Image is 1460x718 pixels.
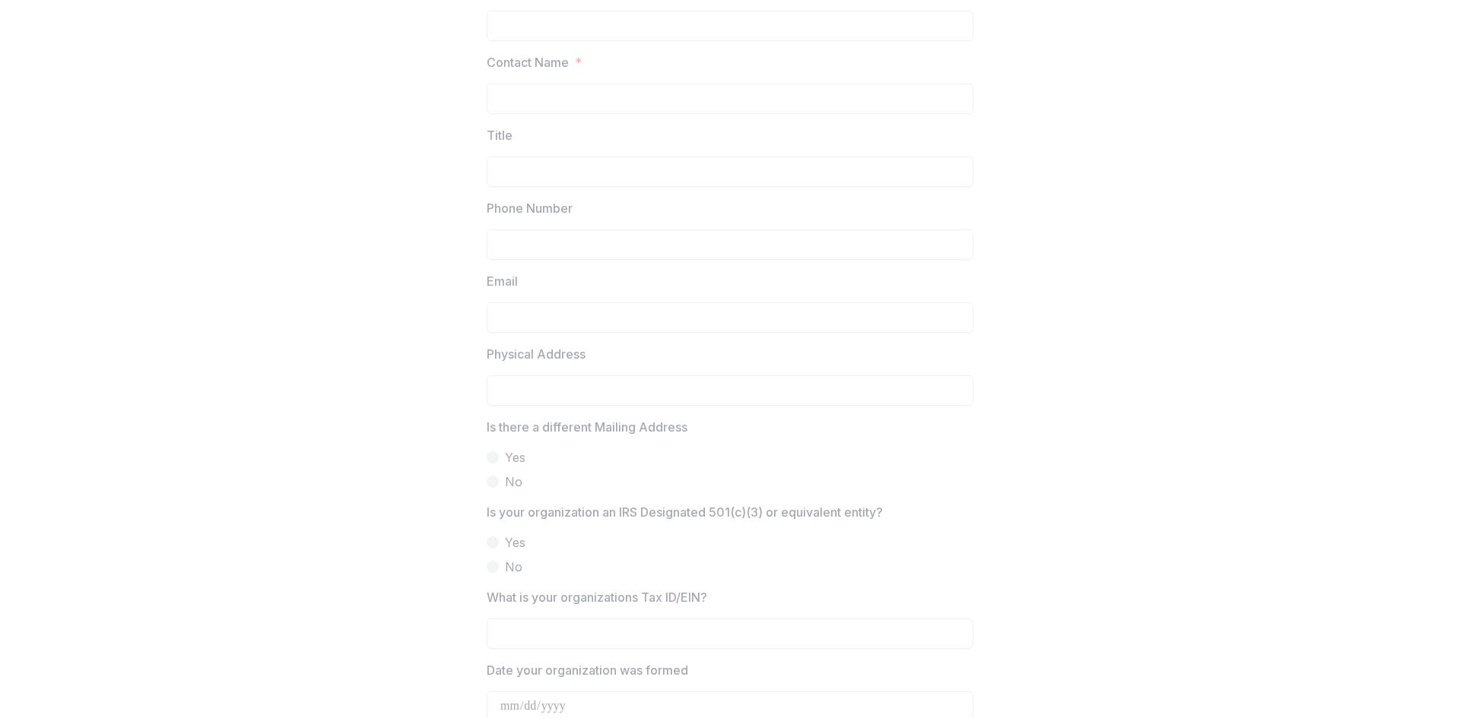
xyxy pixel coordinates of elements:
[487,126,513,144] p: Title
[487,418,687,436] p: Is there a different Mailing Address
[487,661,688,679] p: Date your organization was formed
[505,448,525,467] span: Yes
[487,345,586,363] p: Physical Address
[487,272,518,290] p: Email
[505,558,522,576] span: No
[505,473,522,491] span: No
[487,53,569,71] p: Contact Name
[487,199,573,217] p: Phone Number
[487,503,883,521] p: Is your organization an IRS Designated 501(c)(3) or equivalent entity?
[505,533,525,552] span: Yes
[487,588,707,606] p: What is your organizations Tax ID/EIN?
